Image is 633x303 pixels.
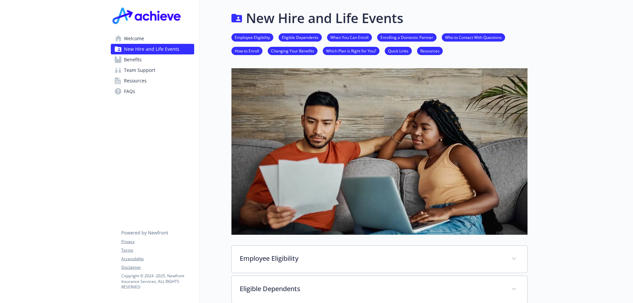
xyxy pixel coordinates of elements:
[111,76,194,86] a: Resources
[124,76,147,86] span: Resources
[377,34,437,40] a: Enrolling a Domestic Partner
[124,44,179,54] span: New Hire and Life Events
[417,47,443,54] a: Resources
[111,44,194,54] a: New Hire and Life Events
[240,254,503,263] p: Employee Eligibility
[231,34,273,40] a: Employee Eligibility
[323,47,379,54] a: Which Plan is Right for You?
[124,54,142,65] span: Benefits
[124,33,144,44] span: Welcome
[121,256,194,262] a: Accessibility
[124,86,135,97] span: FAQs
[111,33,194,44] a: Welcome
[121,247,194,253] a: Terms
[231,47,262,54] a: How to Enroll
[246,8,403,28] h1: New Hire and Life Events
[240,284,503,294] p: Eligible Dependents
[121,239,194,245] a: Privacy
[124,65,155,76] span: Team Support
[232,246,527,273] div: Employee Eligibility
[231,68,527,235] img: new hire page banner
[111,86,194,97] a: FAQs
[121,264,194,270] a: Disclaimer
[385,47,412,54] a: Quick Links
[121,273,194,290] p: Copyright © 2024 - 2025 , Newfront Insurance Services, ALL RIGHTS RESERVED
[268,47,317,54] a: Changing Your Benefits
[279,34,322,40] a: Eligible Dependents
[111,54,194,65] a: Benefits
[442,34,505,40] a: Who to Contact With Questions
[327,34,372,40] a: When You Can Enroll
[232,276,527,303] div: Eligible Dependents
[111,65,194,76] a: Team Support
